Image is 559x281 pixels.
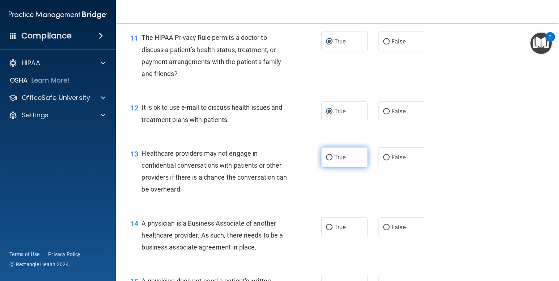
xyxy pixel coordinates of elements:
[21,31,72,41] h4: Compliance
[141,150,287,193] span: Healthcare providers may not engage in confidential conversations with patients or other provider...
[9,93,105,102] a: OfficeSafe University
[141,104,282,123] span: It is ok to use e-mail to discuss health issues and treatment plans with patients.
[530,33,552,54] button: Open Resource Center, 2 new notifications
[326,39,333,45] input: True
[434,230,550,259] iframe: Drift Widget Chat Controller
[326,109,333,114] input: True
[31,76,70,85] p: Learn More!
[141,219,283,251] span: A physician is a Business Associate of another healthcare provider. As such, there needs to be a ...
[22,93,90,102] p: OfficeSafe University
[326,155,333,160] input: True
[549,37,551,46] div: 2
[9,261,69,268] span: Ⓒ Rectangle Health 2024
[391,38,406,45] span: False
[391,108,406,115] span: False
[130,104,138,112] span: 12
[141,34,281,77] span: The HIPAA Privacy Rule permits a doctor to discuss a patient’s health status, treatment, or payme...
[391,224,406,231] span: False
[334,224,346,231] span: True
[383,109,390,114] input: False
[9,8,107,22] img: PMB logo
[383,155,390,160] input: False
[383,225,390,230] input: False
[9,251,39,258] a: Terms of Use
[334,38,346,45] span: True
[9,59,105,67] a: HIPAA
[334,108,346,115] span: True
[391,154,406,161] span: False
[326,225,333,230] input: True
[9,111,105,119] a: Settings
[22,59,40,67] p: HIPAA
[334,154,346,161] span: True
[22,111,48,119] p: Settings
[383,39,390,45] input: False
[48,251,81,258] a: Privacy Policy
[10,76,28,85] p: OSHA
[130,219,138,228] span: 14
[130,34,138,42] span: 11
[130,150,138,158] span: 13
